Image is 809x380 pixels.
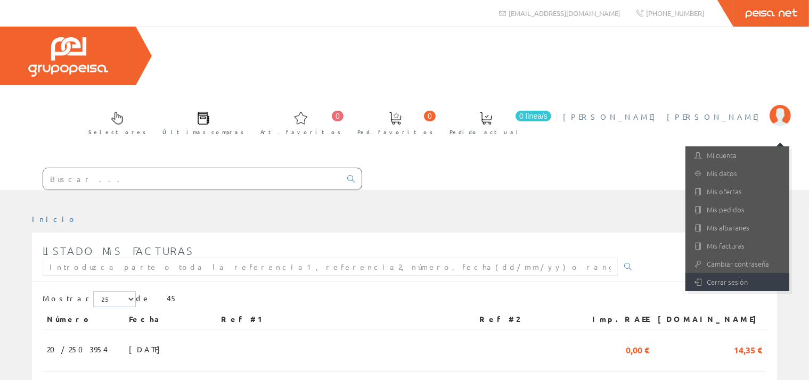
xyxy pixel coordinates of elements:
[152,103,249,142] a: Últimas compras
[424,111,436,121] span: 0
[685,183,789,201] a: Mis ofertas
[43,291,136,307] label: Mostrar
[653,310,766,329] th: [DOMAIN_NAME]
[43,291,766,310] div: de 45
[78,103,151,142] a: Selectores
[357,127,433,137] span: Ped. favoritos
[129,340,166,358] span: [DATE]
[685,146,789,164] a: Mi cuenta
[93,291,136,307] select: Mostrar
[162,127,244,137] span: Últimas compras
[685,201,789,219] a: Mis pedidos
[43,310,125,329] th: Número
[32,214,77,224] a: Inicio
[516,111,551,121] span: 0 línea/s
[685,273,789,291] a: Cerrar sesión
[574,310,653,329] th: Imp.RAEE
[47,340,108,358] span: 20/2503954
[509,9,620,18] span: [EMAIL_ADDRESS][DOMAIN_NAME]
[260,127,341,137] span: Art. favoritos
[685,237,789,255] a: Mis facturas
[43,244,194,257] span: Listado mis facturas
[734,340,762,358] span: 14,35 €
[626,340,649,358] span: 0,00 €
[646,9,704,18] span: [PHONE_NUMBER]
[28,37,108,77] img: Grupo Peisa
[685,164,789,183] a: Mis datos
[685,255,789,273] a: Cambiar contraseña
[563,103,791,113] a: [PERSON_NAME] [PERSON_NAME]
[125,310,217,329] th: Fecha
[685,219,789,237] a: Mis albaranes
[563,111,764,122] span: [PERSON_NAME] [PERSON_NAME]
[475,310,574,329] th: Ref #2
[43,168,341,189] input: Buscar ...
[217,310,475,329] th: Ref #1
[88,127,146,137] span: Selectores
[332,111,344,121] span: 0
[450,127,522,137] span: Pedido actual
[43,258,618,276] input: Introduzca parte o toda la referencia1, referencia2, número, fecha(dd/mm/yy) o rango de fechas(dd...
